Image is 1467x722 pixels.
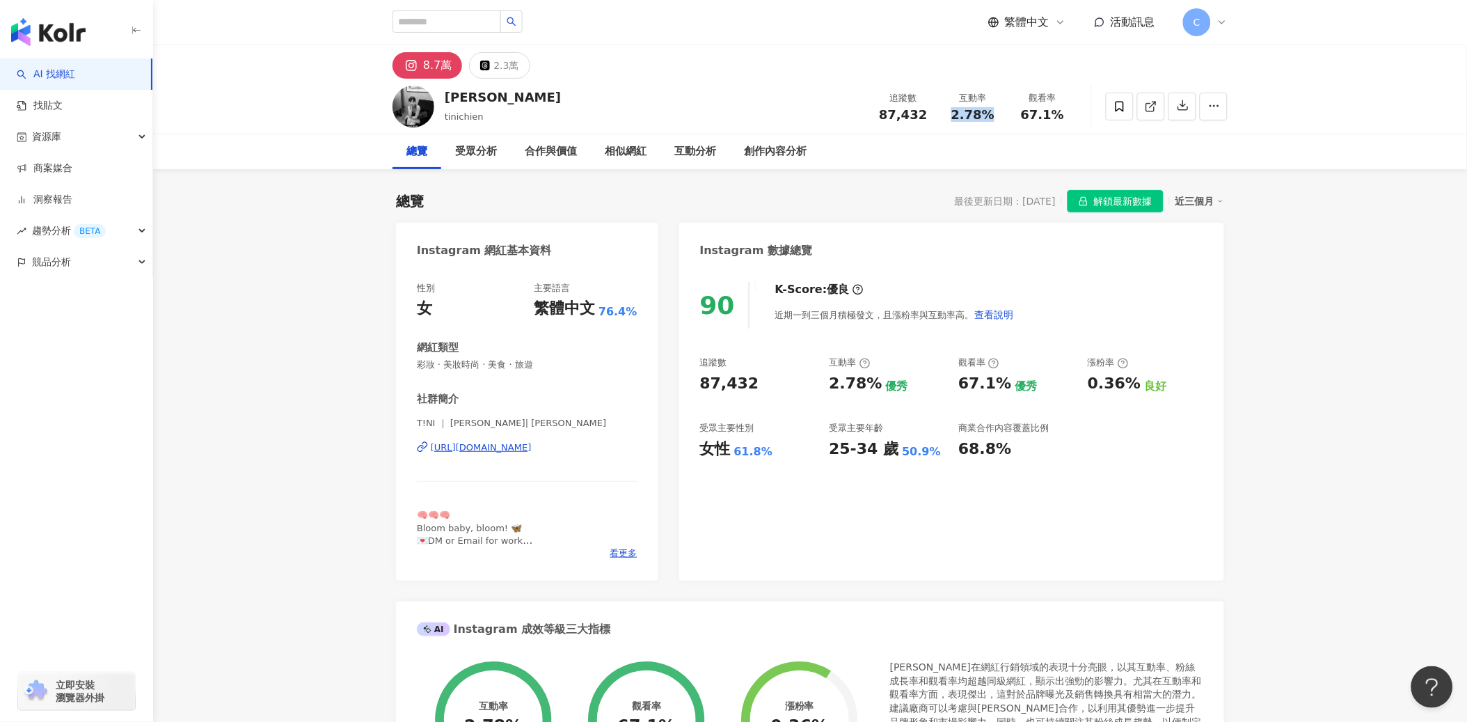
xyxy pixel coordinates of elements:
img: KOL Avatar [392,86,434,127]
span: 76.4% [598,304,637,320]
span: 競品分析 [32,246,71,278]
div: 90 [700,291,735,320]
div: 性別 [417,282,435,295]
div: 近期一到三個月積極發文，且漲粉率與互動率高。 [775,301,1015,329]
div: 主要語言 [534,282,570,295]
div: 8.7萬 [423,56,452,75]
div: 社群簡介 [417,392,459,407]
div: [PERSON_NAME] [445,88,561,106]
div: 互動率 [829,356,870,369]
span: 解鎖最新數據 [1094,191,1152,213]
div: 女性 [700,439,731,460]
div: 合作與價值 [525,143,577,160]
div: 觀看率 [958,356,999,369]
div: 繁體中文 [534,298,595,320]
div: Instagram 網紅基本資料 [417,243,552,258]
span: 87,432 [879,107,927,122]
div: 網紅類型 [417,340,459,355]
div: 追蹤數 [700,356,727,369]
div: AI [417,622,450,636]
div: [URL][DOMAIN_NAME] [431,441,532,454]
div: 觀看率 [1016,91,1069,105]
span: tinichien [445,111,484,122]
iframe: Help Scout Beacon - Open [1411,666,1453,708]
button: 2.3萬 [469,52,530,79]
span: 趨勢分析 [32,215,106,246]
div: 互動分析 [674,143,716,160]
div: 優良 [827,282,850,297]
a: 找貼文 [17,99,63,113]
div: 優秀 [1015,379,1038,394]
div: 近三個月 [1175,192,1224,210]
span: 活動訊息 [1111,15,1155,29]
span: 資源庫 [32,121,61,152]
div: 總覽 [396,191,424,211]
div: 漲粉率 [785,700,814,712]
a: chrome extension立即安裝 瀏覽器外掛 [18,673,135,710]
button: 查看說明 [974,301,1015,329]
div: 漲粉率 [1088,356,1129,369]
div: 相似網紅 [605,143,647,160]
span: C [1194,15,1200,30]
span: search [507,17,516,26]
span: 2.78% [951,108,994,122]
div: 女 [417,298,432,320]
div: 0.36% [1088,373,1141,395]
div: 觀看率 [632,700,661,712]
div: 優秀 [886,379,908,394]
a: 洞察報告 [17,193,72,207]
span: lock [1079,196,1088,206]
span: 🧠🧠🧠 Bloom baby, bloom! 🦋 💌DM or Email for work [EMAIL_ADDRESS][DOMAIN_NAME] [417,510,575,558]
div: 商業合作內容覆蓋比例 [958,422,1049,434]
div: Instagram 數據總覽 [700,243,813,258]
span: 立即安裝 瀏覽器外掛 [56,679,104,704]
div: 61.8% [734,444,773,460]
a: [URL][DOMAIN_NAME] [417,441,637,454]
button: 8.7萬 [392,52,462,79]
span: rise [17,226,26,236]
div: 受眾主要性別 [700,422,754,434]
div: 受眾主要年齡 [829,422,883,434]
div: 創作內容分析 [744,143,807,160]
div: 2.3萬 [493,56,518,75]
div: 良好 [1144,379,1166,394]
div: 互動率 [479,700,508,712]
div: 87,432 [700,373,759,395]
div: Instagram 成效等級三大指標 [417,622,610,637]
a: 商案媒合 [17,162,72,175]
img: logo [11,18,86,46]
button: 解鎖最新數據 [1068,190,1164,212]
div: 2.78% [829,373,882,395]
div: 受眾分析 [455,143,497,160]
span: 繁體中文 [1005,15,1049,30]
div: 50.9% [903,444,942,460]
span: 67.1% [1021,108,1064,122]
span: 查看說明 [975,309,1014,320]
div: K-Score : [775,282,864,297]
div: 總覽 [406,143,427,160]
span: 彩妝 · 美妝時尚 · 美食 · 旅遊 [417,359,637,371]
div: 25-34 歲 [829,439,898,460]
div: 68.8% [958,439,1011,460]
div: 67.1% [958,373,1011,395]
span: T!NI ｜ [PERSON_NAME]| [PERSON_NAME] [417,417,637,430]
div: 最後更新日期：[DATE] [955,196,1056,207]
a: searchAI 找網紅 [17,68,75,81]
div: 追蹤數 [877,91,930,105]
div: 互動率 [946,91,999,105]
span: 看更多 [610,547,637,560]
img: chrome extension [22,680,49,703]
div: BETA [74,224,106,238]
